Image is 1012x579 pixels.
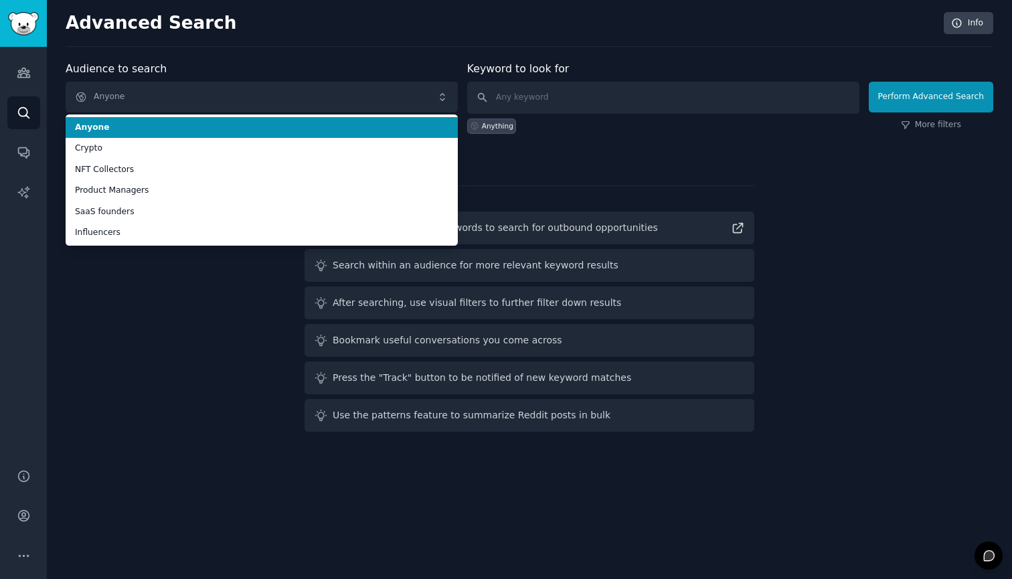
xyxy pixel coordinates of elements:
[333,221,658,235] div: Read guide on helpful keywords to search for outbound opportunities
[944,12,993,35] a: Info
[75,122,448,134] span: Anyone
[333,408,610,422] div: Use the patterns feature to summarize Reddit posts in bulk
[333,296,621,310] div: After searching, use visual filters to further filter down results
[467,62,570,75] label: Keyword to look for
[75,164,448,176] span: NFT Collectors
[333,371,631,385] div: Press the "Track" button to be notified of new keyword matches
[8,12,39,35] img: GummySearch logo
[75,185,448,197] span: Product Managers
[482,121,513,131] div: Anything
[66,13,936,34] h2: Advanced Search
[66,114,458,246] ul: Anyone
[901,119,961,131] a: More filters
[333,258,618,272] div: Search within an audience for more relevant keyword results
[75,227,448,239] span: Influencers
[75,206,448,218] span: SaaS founders
[333,333,562,347] div: Bookmark useful conversations you come across
[869,82,993,112] button: Perform Advanced Search
[66,62,167,75] label: Audience to search
[75,143,448,155] span: Crypto
[467,82,859,114] input: Any keyword
[66,82,458,112] button: Anyone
